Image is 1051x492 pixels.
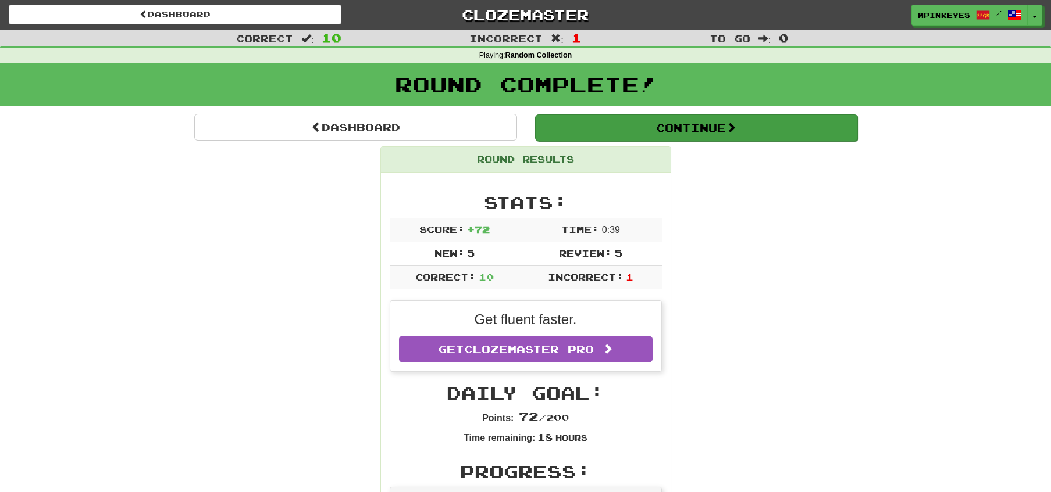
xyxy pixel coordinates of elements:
[572,31,582,45] span: 1
[390,383,662,403] h2: Daily Goal:
[710,33,750,44] span: To go
[359,5,692,25] a: Clozemaster
[918,10,970,20] span: mpinkeyes
[434,247,465,258] span: New:
[381,147,671,173] div: Round Results
[464,433,535,443] strong: Time remaining:
[399,336,653,362] a: GetClozemaster Pro
[467,247,475,258] span: 5
[535,114,858,141] button: Continue
[390,193,662,212] h2: Stats:
[415,271,476,282] span: Correct:
[559,247,612,258] span: Review:
[419,224,465,235] span: Score:
[469,33,543,44] span: Incorrect
[758,34,771,44] span: :
[4,73,1047,96] h1: Round Complete!
[399,310,653,329] p: Get fluent faster.
[390,462,662,481] h2: Progress:
[996,9,1002,17] span: /
[537,432,553,443] span: 18
[615,247,622,258] span: 5
[602,225,620,235] span: 0 : 39
[322,31,341,45] span: 10
[9,5,341,24] a: Dashboard
[779,31,789,45] span: 0
[626,271,633,282] span: 1
[467,224,490,235] span: + 72
[236,33,293,44] span: Correct
[194,114,517,141] a: Dashboard
[555,433,587,443] small: Hours
[505,51,572,59] strong: Random Collection
[301,34,314,44] span: :
[464,343,594,355] span: Clozemaster Pro
[519,412,569,423] span: / 200
[911,5,1028,26] a: mpinkeyes /
[551,34,564,44] span: :
[548,271,624,282] span: Incorrect:
[519,410,539,423] span: 72
[479,271,494,282] span: 10
[561,224,599,235] span: Time:
[482,413,514,423] strong: Points:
